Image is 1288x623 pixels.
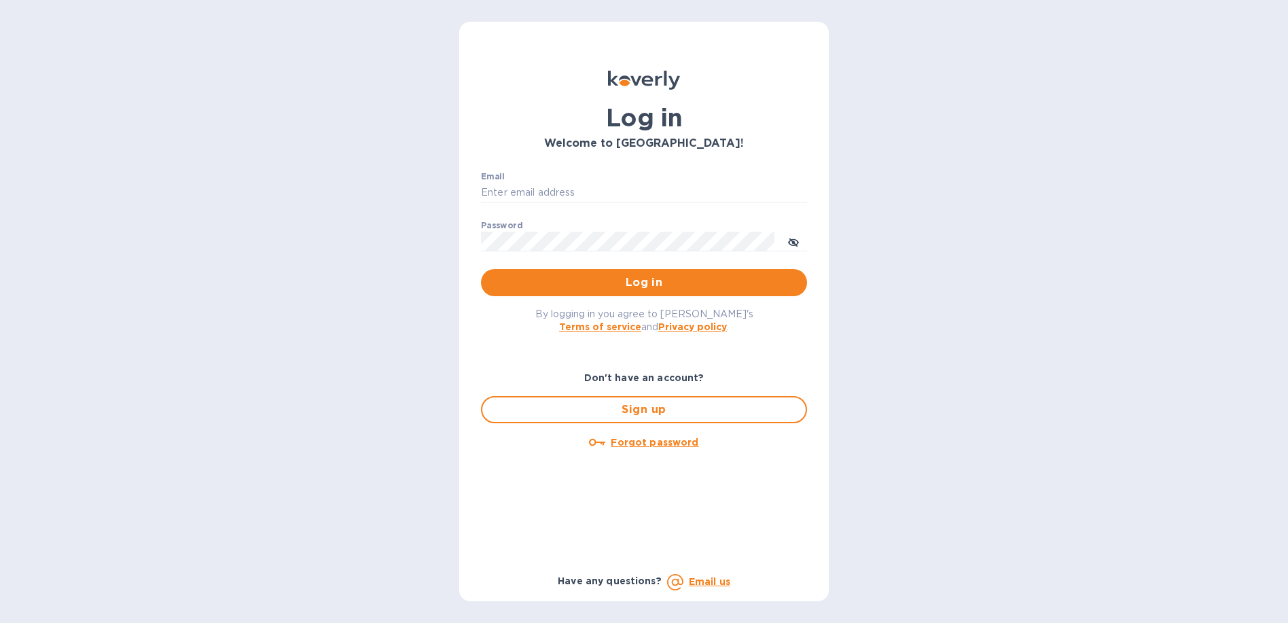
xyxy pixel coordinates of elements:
[535,308,753,332] span: By logging in you agree to [PERSON_NAME]'s and .
[780,228,807,255] button: toggle password visibility
[611,437,698,448] u: Forgot password
[559,321,641,332] a: Terms of service
[481,173,505,181] label: Email
[481,137,807,150] h3: Welcome to [GEOGRAPHIC_DATA]!
[689,576,730,587] a: Email us
[481,396,807,423] button: Sign up
[558,575,662,586] b: Have any questions?
[584,372,704,383] b: Don't have an account?
[658,321,727,332] a: Privacy policy
[481,103,807,132] h1: Log in
[481,269,807,296] button: Log in
[481,221,522,230] label: Password
[608,71,680,90] img: Koverly
[492,274,796,291] span: Log in
[481,183,807,203] input: Enter email address
[493,402,795,418] span: Sign up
